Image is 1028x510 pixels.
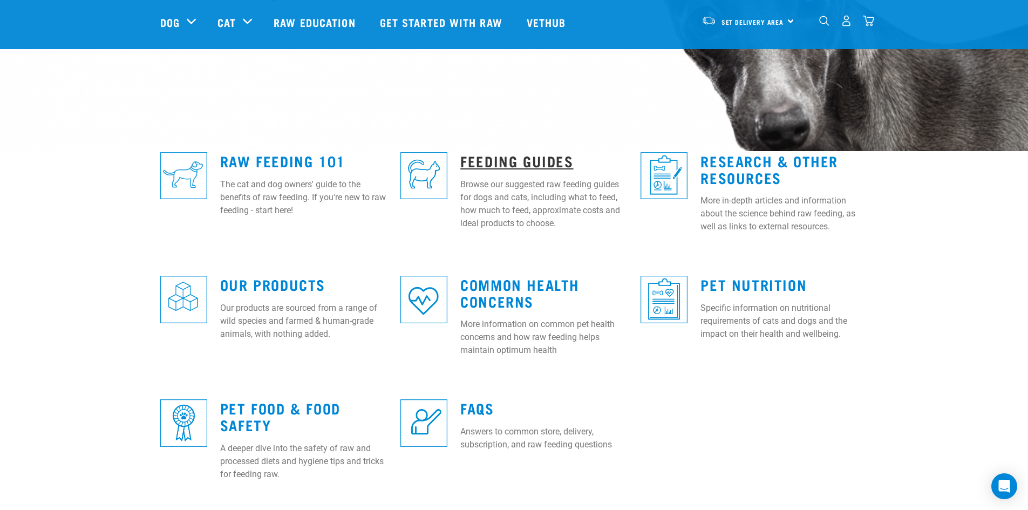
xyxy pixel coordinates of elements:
img: re-icons-rosette-sq-blue.png [160,399,207,446]
p: The cat and dog owners' guide to the benefits of raw feeding. If you're new to raw feeding - star... [220,178,387,217]
a: Dog [160,14,180,30]
p: Our products are sourced from a range of wild species and farmed & human-grade animals, with noth... [220,302,387,341]
img: van-moving.png [702,16,716,25]
div: Open Intercom Messenger [991,473,1017,499]
img: re-icons-cubes2-sq-blue.png [160,276,207,323]
img: user.png [841,15,852,26]
a: Research & Other Resources [700,157,838,181]
img: re-icons-cat2-sq-blue.png [400,152,447,199]
a: Vethub [516,1,580,44]
a: Pet Food & Food Safety [220,404,341,429]
a: Pet Nutrition [700,280,807,288]
img: home-icon@2x.png [863,15,874,26]
a: Common Health Concerns [460,280,580,305]
p: More in-depth articles and information about the science behind raw feeding, as well as links to ... [700,194,868,233]
a: Cat [217,14,236,30]
a: Get started with Raw [369,1,516,44]
a: FAQs [460,404,494,412]
a: Raw Feeding 101 [220,157,345,165]
a: Our Products [220,280,325,288]
p: Specific information on nutritional requirements of cats and dogs and the impact on their health ... [700,302,868,341]
span: Set Delivery Area [721,20,784,24]
p: Answers to common store, delivery, subscription, and raw feeding questions [460,425,628,451]
img: re-icons-heart-sq-blue.png [400,276,447,323]
img: re-icons-dog3-sq-blue.png [160,152,207,199]
img: re-icons-healthcheck3-sq-blue.png [641,276,687,323]
p: Browse our suggested raw feeding guides for dogs and cats, including what to feed, how much to fe... [460,178,628,230]
img: re-icons-faq-sq-blue.png [400,399,447,446]
img: re-icons-healthcheck1-sq-blue.png [641,152,687,199]
a: Raw Education [263,1,369,44]
p: More information on common pet health concerns and how raw feeding helps maintain optimum health [460,318,628,357]
p: A deeper dive into the safety of raw and processed diets and hygiene tips and tricks for feeding ... [220,442,387,481]
img: home-icon-1@2x.png [819,16,829,26]
a: Feeding Guides [460,157,573,165]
